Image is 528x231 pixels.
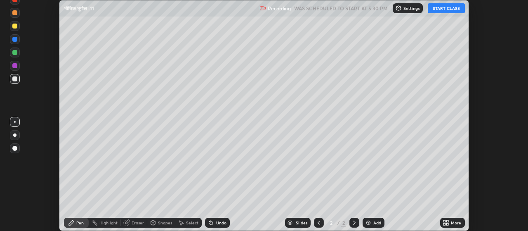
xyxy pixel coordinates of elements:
[99,221,118,225] div: Highlight
[337,220,339,225] div: /
[428,3,465,13] button: START CLASS
[186,221,198,225] div: Select
[132,221,144,225] div: Eraser
[158,221,172,225] div: Shapes
[296,221,307,225] div: Slides
[327,220,335,225] div: 2
[268,5,291,12] p: Recording
[259,5,266,12] img: recording.375f2c34.svg
[373,221,381,225] div: Add
[395,5,402,12] img: class-settings-icons
[64,5,94,12] p: भौतिक भूगोल -11
[403,6,420,10] p: Settings
[365,219,372,226] img: add-slide-button
[216,221,226,225] div: Undo
[76,221,84,225] div: Pen
[451,221,461,225] div: More
[294,5,388,12] h5: WAS SCHEDULED TO START AT 5:30 PM
[341,219,346,226] div: 2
